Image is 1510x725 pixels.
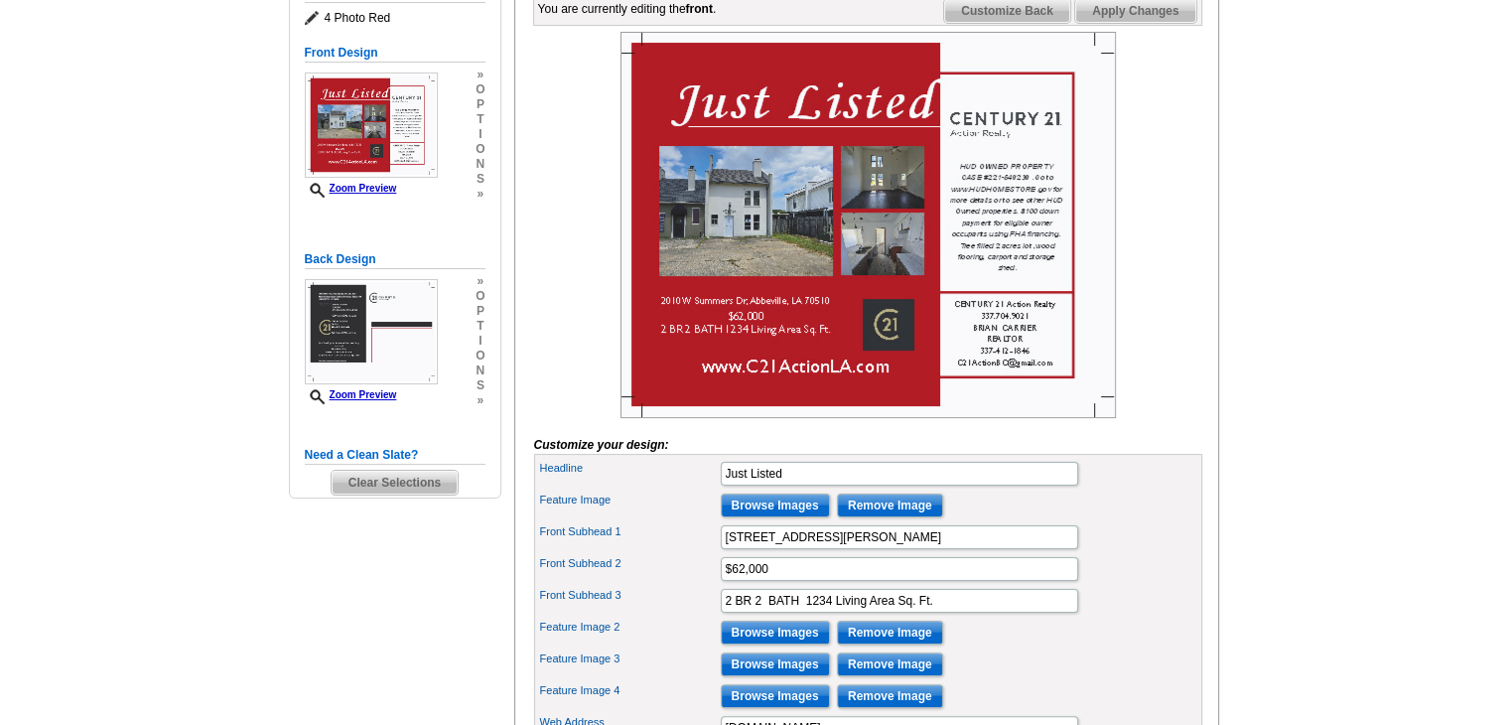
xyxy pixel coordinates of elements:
span: o [476,82,484,97]
input: Remove Image [837,684,943,708]
span: p [476,97,484,112]
h5: Front Design [305,44,485,63]
b: front [686,2,713,16]
img: Z18890602_00001_1.jpg [620,32,1116,418]
label: Front Subhead 2 [540,555,719,572]
span: » [476,274,484,289]
label: Feature Image 3 [540,651,719,667]
i: Customize your design: [534,438,669,452]
span: i [476,334,484,349]
span: s [476,172,484,187]
span: n [476,363,484,378]
span: Clear Selections [332,471,458,495]
span: t [476,112,484,127]
a: Zoom Preview [305,183,397,194]
span: s [476,378,484,393]
span: » [476,187,484,202]
span: t [476,319,484,334]
span: p [476,304,484,319]
input: Browse Images [721,652,830,676]
span: n [476,157,484,172]
h5: Back Design [305,250,485,269]
img: Z18890602_00001_1.jpg [305,72,438,178]
span: » [476,393,484,408]
label: Feature Image 4 [540,682,719,699]
label: Feature Image 2 [540,619,719,636]
span: 4 Photo Red [305,8,485,28]
iframe: LiveChat chat widget [1113,263,1510,725]
label: Headline [540,460,719,477]
img: Z18890602_00001_2.jpg [305,279,438,384]
span: i [476,127,484,142]
a: Zoom Preview [305,389,397,400]
input: Remove Image [837,621,943,645]
span: » [476,68,484,82]
input: Remove Image [837,652,943,676]
label: Front Subhead 3 [540,587,719,604]
input: Browse Images [721,494,830,517]
span: o [476,142,484,157]
h5: Need a Clean Slate? [305,446,485,465]
label: Feature Image [540,492,719,508]
input: Remove Image [837,494,943,517]
span: o [476,289,484,304]
span: o [476,349,484,363]
input: Browse Images [721,684,830,708]
input: Browse Images [721,621,830,645]
label: Front Subhead 1 [540,523,719,540]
